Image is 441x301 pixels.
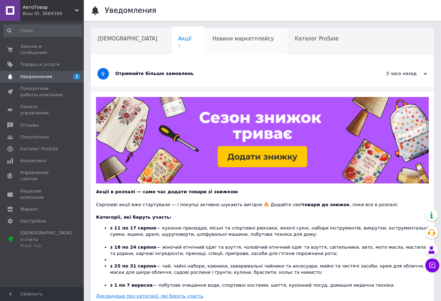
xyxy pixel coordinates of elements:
[20,134,49,140] span: Покупатели
[20,146,58,152] span: Каталог ProSale
[20,85,65,98] span: Показатели работы компании
[110,225,156,231] b: з 11 по 17 серпня
[23,4,75,10] span: АвтоТовар
[73,74,80,80] span: 1
[96,195,429,208] div: Серпневі акції вже стартували — і покупці активно шукають вигідне 🔥 Додайте свої , поки все в роз...
[20,218,46,224] span: Настройки
[96,215,171,220] b: Категорії, які беруть участь:
[98,36,157,42] span: [DEMOGRAPHIC_DATA]
[20,104,65,116] span: Панель управления
[110,263,429,282] li: — чай, чайні набори, кавники, заварювальні чайники та аксесуари, мийні та чистячі засоби, крем дл...
[96,293,203,299] u: Докладніше про категорії, які беруть участь
[105,6,156,15] h1: Уведомления
[96,189,238,194] b: Акції в розпалі — саме час додати товари зі знижкою
[20,170,65,182] span: Управление сайтом
[295,36,338,42] span: Каталог ProSale
[20,61,60,68] span: Товары и услуги
[110,283,153,288] b: з 1 по 7 вересня
[96,293,205,299] a: Докладніше про категорії, які беруть участь.
[110,282,429,288] li: — побутове очищення води, спортивні костюми, шиття, кухонний посуд, домашня медична техніка.
[357,70,427,77] div: 3 часа назад
[178,43,192,48] span: 1
[110,225,429,244] li: — кухонне приладдя, міські та спортивні рюкзаки, жіночі сукні, набори інструментів, викрутки, інс...
[20,243,72,249] div: Prom топ
[20,43,65,56] span: Заказы и сообщения
[20,158,46,164] span: Аналитика
[302,202,350,207] b: товари до знижок
[110,244,156,250] b: з 18 по 24 серпня
[20,74,52,80] span: Уведомления
[20,122,39,128] span: Отзывы
[20,188,65,201] span: Кошелек компании
[23,10,84,17] div: Ваш ID: 3684398
[3,24,82,37] input: Поиск
[425,258,439,272] button: Чат с покупателем
[212,36,274,42] span: Новини маркетплейсу
[20,230,72,249] span: [DEMOGRAPHIC_DATA] и счета
[110,244,429,257] li: — жіночий етнічний одяг та взуття, чоловічий етнічний одяг та взуття, світильники, авто, мото мас...
[178,36,192,42] span: Акції
[20,206,38,212] span: Маркет
[115,70,357,77] div: Отримайте більше замовлень
[110,263,156,269] b: з 25 по 31 серпня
